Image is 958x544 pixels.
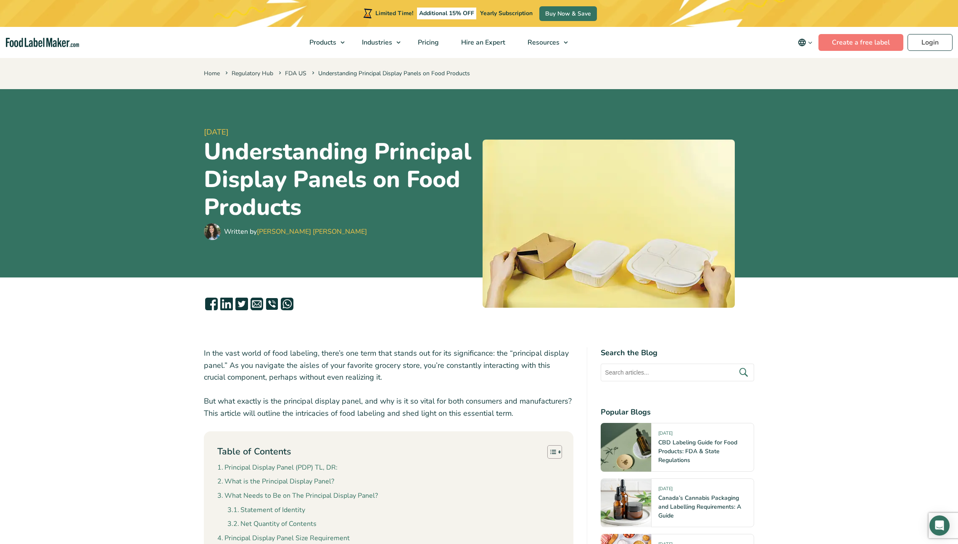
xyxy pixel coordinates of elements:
[217,476,334,487] a: What is the Principal Display Panel?
[298,27,349,58] a: Products
[204,395,574,420] p: But what exactly is the principal display panel, and why is it so vital for both consumers and ma...
[204,223,221,240] img: Maria Abi Hanna - Food Label Maker
[359,38,393,47] span: Industries
[541,445,560,459] a: Toggle Table of Content
[217,445,291,458] p: Table of Contents
[658,430,673,440] span: [DATE]
[658,486,673,495] span: [DATE]
[450,27,515,58] a: Hire an Expert
[658,494,741,520] a: Canada’s Cannabis Packaging and Labelling Requirements: A Guide
[929,515,950,536] div: Open Intercom Messenger
[224,227,367,237] div: Written by
[217,491,378,502] a: What Needs to Be on The Principal Display Panel?
[480,9,533,17] span: Yearly Subscription
[459,38,506,47] span: Hire an Expert
[517,27,572,58] a: Resources
[415,38,440,47] span: Pricing
[375,9,413,17] span: Limited Time!
[351,27,405,58] a: Industries
[227,505,305,516] a: Statement of Identity
[227,519,317,530] a: Net Quantity of Contents
[601,407,754,418] h4: Popular Blogs
[217,533,350,544] a: Principal Display Panel Size Requirement
[417,8,476,19] span: Additional 15% OFF
[204,138,476,221] h1: Understanding Principal Display Panels on Food Products
[257,227,367,236] a: [PERSON_NAME] [PERSON_NAME]
[204,127,476,138] span: [DATE]
[658,438,737,464] a: CBD Labeling Guide for Food Products: FDA & State Regulations
[232,69,273,77] a: Regulatory Hub
[539,6,597,21] a: Buy Now & Save
[285,69,306,77] a: FDA US
[601,364,754,381] input: Search articles...
[407,27,448,58] a: Pricing
[601,347,754,359] h4: Search the Blog
[525,38,560,47] span: Resources
[310,69,470,77] span: Understanding Principal Display Panels on Food Products
[818,34,903,51] a: Create a free label
[204,69,220,77] a: Home
[908,34,953,51] a: Login
[307,38,337,47] span: Products
[217,462,338,473] a: Principal Display Panel (PDP) TL, DR:
[204,347,574,383] p: In the vast world of food labeling, there’s one term that stands out for its significance: the “p...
